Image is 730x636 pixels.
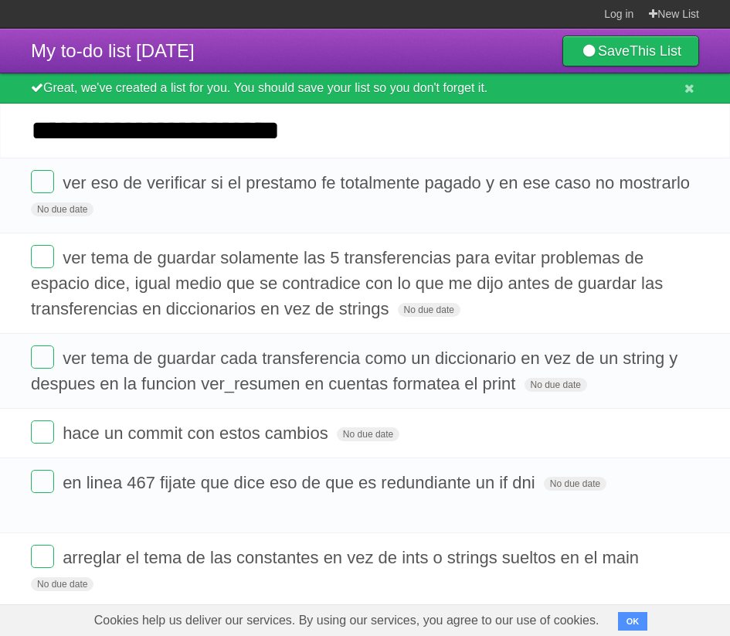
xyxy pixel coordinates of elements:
[31,545,54,568] label: Done
[31,345,54,369] label: Done
[337,427,399,441] span: No due date
[79,605,615,636] span: Cookies help us deliver our services. By using our services, you agree to our use of cookies.
[31,202,93,216] span: No due date
[31,349,677,393] span: ver tema de guardar cada transferencia como un diccionario en vez de un string y despues en la fu...
[31,170,54,193] label: Done
[525,378,587,392] span: No due date
[63,423,332,443] span: hace un commit con estos cambios
[31,40,195,61] span: My to-do list [DATE]
[630,43,681,59] b: This List
[31,577,93,591] span: No due date
[63,548,643,567] span: arreglar el tema de las constantes en vez de ints o strings sueltos en el main
[63,173,694,192] span: ver eso de verificar si el prestamo fe totalmente pagado y en ese caso no mostrarlo
[63,473,539,492] span: en linea 467 fijate que dice eso de que es redundiante un if dni
[544,477,606,491] span: No due date
[398,303,460,317] span: No due date
[31,248,663,318] span: ver tema de guardar solamente las 5 transferencias para evitar problemas de espacio dice, igual m...
[31,420,54,444] label: Done
[562,36,699,66] a: SaveThis List
[31,470,54,493] label: Done
[618,612,648,631] button: OK
[31,245,54,268] label: Done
